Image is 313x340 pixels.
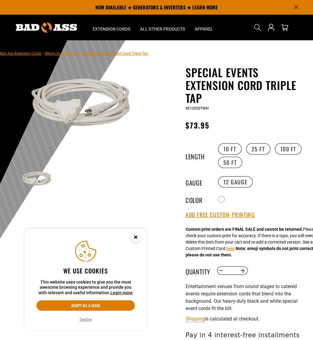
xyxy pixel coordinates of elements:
label: 12 Gauge [218,176,253,188]
summary: Search [253,23,263,32]
p: This website uses cookies to give you the most awesome browsing experience and provide you with r... [36,280,135,296]
label: 25 FT [246,143,271,155]
span: $73.95 [186,120,209,131]
span: SE12050TWH [186,106,209,110]
strong: Custom print orders are FINAL SALE and cannot be returned. [186,227,303,232]
a: Return to Collection [45,51,77,56]
label: 10 FT [218,143,242,155]
p: Entertainment venues from sound stages to catered events require extension cords that blend into ... [186,283,308,312]
legend: Length [186,152,216,160]
legend: Gauge [186,178,216,186]
div: is calculated at checkout. [186,315,308,323]
a: Learn more [110,290,133,295]
legend: Color [186,195,216,203]
img: white [18,168,53,192]
span: › [42,51,44,56]
h2: We use cookies [36,267,135,275]
aside: Cookie Consent [24,229,147,331]
span: All Other Products [140,26,185,32]
summary: All Other Products [135,15,190,40]
summary: Apparel [190,15,218,40]
span: › [79,51,80,56]
button: Accept all & close [36,300,135,311]
span: Special Events Extension Cord Triple Tap [81,51,148,56]
summary: Extension Cords [88,15,135,40]
label: Quantity [186,267,216,275]
a: Shipping [186,316,205,322]
img: Bad Ass Extension Cords [16,23,77,33]
span: Apparel [195,26,213,32]
span: Extension Cords [93,26,130,32]
label: 100 FT [275,143,302,155]
button: here [226,245,234,252]
button: Decline [78,316,94,323]
h1: Special Events Extension Cord Triple Tap [186,66,308,104]
img: white [18,67,138,147]
button: Add Free Custom Printing [186,212,255,218]
label: 50 FT [218,157,242,168]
